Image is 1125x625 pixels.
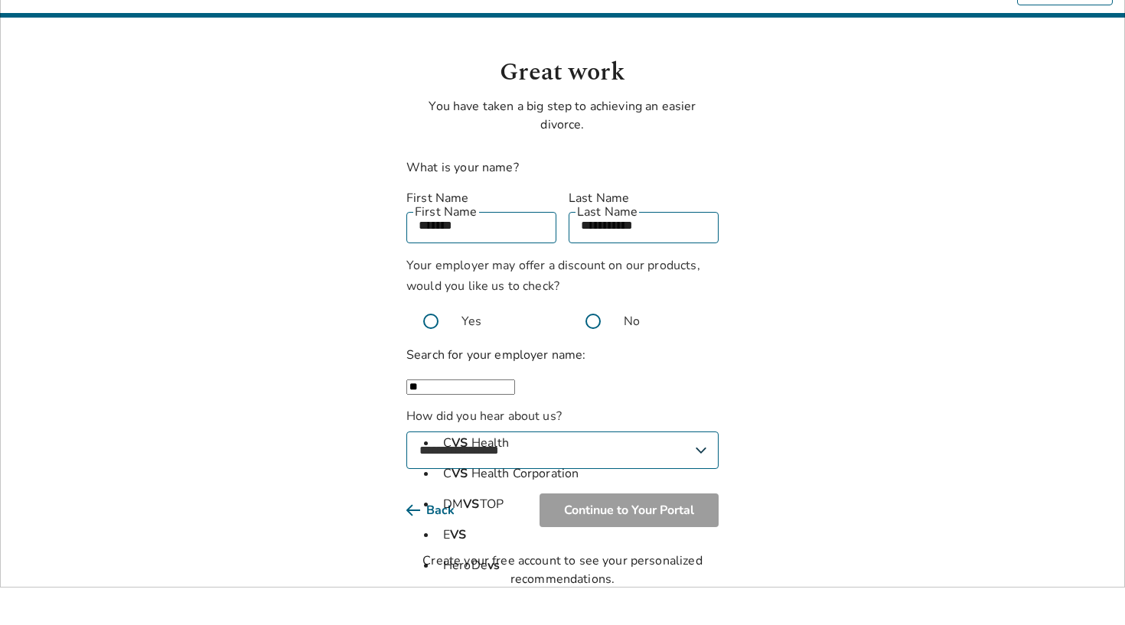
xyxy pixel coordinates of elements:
li: DM TOP [437,489,719,519]
strong: VS [452,435,471,451]
li: HeroDe [437,550,719,581]
label: First Name [406,189,556,207]
span: No [624,312,640,330]
li: C Health [437,428,719,458]
label: Search for your employer name: [406,347,586,363]
strong: VS [452,465,471,482]
span: Yes [461,312,481,330]
span: Your employer may offer a discount on our products, would you like us to check? [406,257,700,295]
strong: VS [450,526,466,543]
iframe: Chat Widget [1048,552,1125,625]
strong: VS [463,496,479,513]
label: How did you hear about us? [406,407,719,469]
h1: Great work [406,54,719,91]
p: You have taken a big step to achieving an easier divorce. [406,97,719,134]
li: C Health Corporation [437,458,719,489]
li: E [437,519,719,550]
strong: vs [487,557,500,574]
label: What is your name? [406,159,519,176]
label: Last Name [569,189,719,207]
